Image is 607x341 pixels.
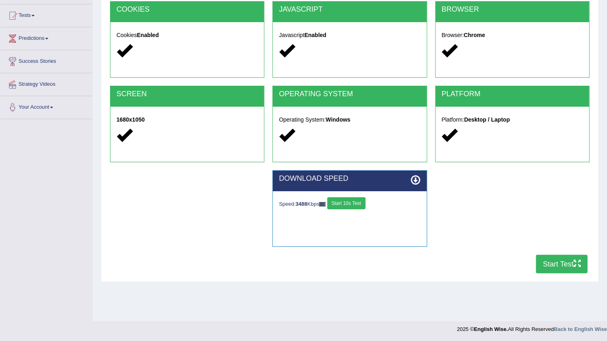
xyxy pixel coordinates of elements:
button: Start 10s Test [327,197,366,209]
div: Speed: Kbps [279,197,420,211]
h2: BROWSER [442,6,583,14]
strong: Desktop / Laptop [464,116,510,123]
strong: Chrome [464,32,485,38]
h5: Browser: [442,32,583,38]
strong: Enabled [304,32,326,38]
strong: 1680x1050 [116,116,145,123]
a: Your Account [0,96,92,116]
h2: OPERATING SYSTEM [279,90,420,98]
strong: English Wise. [474,326,508,332]
a: Predictions [0,27,92,48]
strong: 3488 [296,201,308,207]
button: Start Test [536,255,588,273]
h5: Platform: [442,117,583,123]
img: ajax-loader-fb-connection.gif [319,202,326,207]
strong: Windows [326,116,350,123]
h2: SCREEN [116,90,258,98]
h5: Javascript [279,32,420,38]
h2: JAVASCRIPT [279,6,420,14]
div: 2025 © All Rights Reserved [457,321,607,333]
h5: Operating System: [279,117,420,123]
h2: PLATFORM [442,90,583,98]
h2: COOKIES [116,6,258,14]
a: Back to English Wise [554,326,607,332]
strong: Enabled [137,32,159,38]
a: Strategy Videos [0,73,92,93]
a: Success Stories [0,50,92,70]
h5: Cookies [116,32,258,38]
a: Tests [0,4,92,25]
h2: DOWNLOAD SPEED [279,175,420,183]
